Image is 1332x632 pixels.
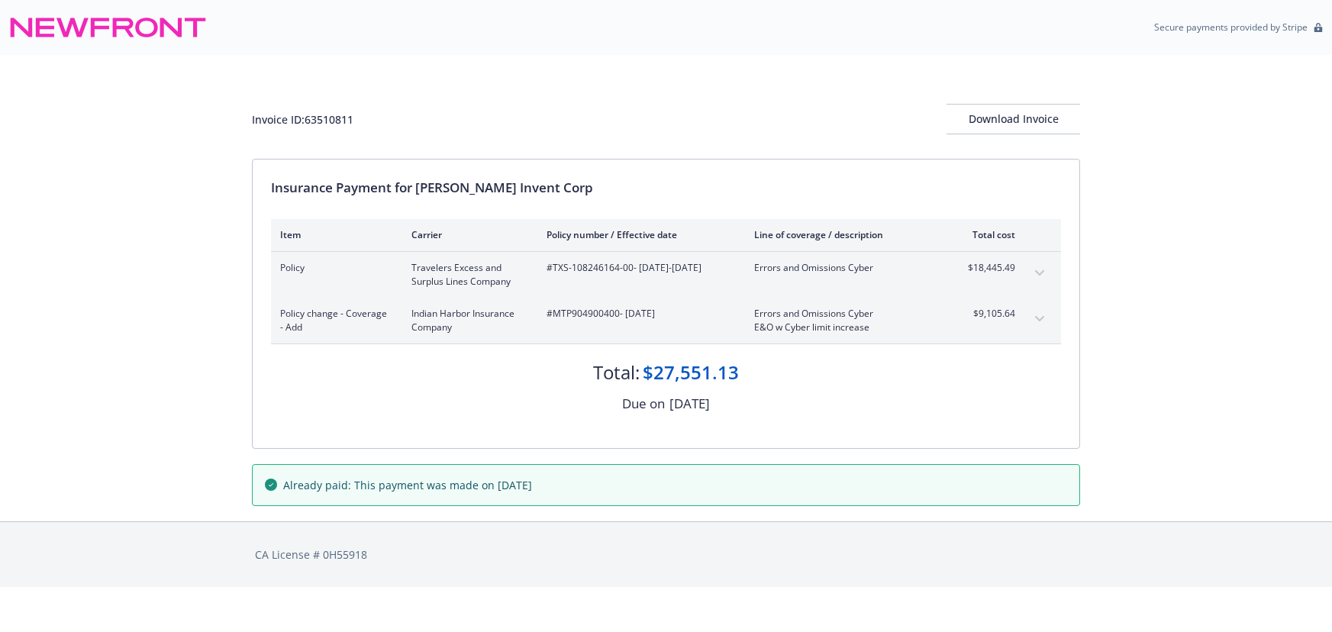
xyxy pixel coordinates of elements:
div: $27,551.13 [643,360,739,385]
button: expand content [1027,307,1052,331]
span: #MTP904900400 - [DATE] [547,307,730,321]
span: E&O w Cyber limit increase [754,321,934,334]
div: Download Invoice [947,105,1080,134]
div: CA License # 0H55918 [255,547,1077,563]
span: Policy [280,261,387,275]
div: Item [280,228,387,241]
span: $9,105.64 [958,307,1015,321]
span: Indian Harbor Insurance Company [411,307,522,334]
span: Travelers Excess and Surplus Lines Company [411,261,522,289]
div: Due on [622,394,665,414]
span: Errors and Omissions CyberE&O w Cyber limit increase [754,307,934,334]
div: [DATE] [669,394,710,414]
div: Line of coverage / description [754,228,934,241]
div: Carrier [411,228,522,241]
span: Errors and Omissions Cyber [754,307,934,321]
div: Total: [593,360,640,385]
div: PolicyTravelers Excess and Surplus Lines Company#TXS-108246164-00- [DATE]-[DATE]Errors and Omissi... [271,252,1061,298]
div: Policy number / Effective date [547,228,730,241]
div: Invoice ID: 63510811 [252,111,353,127]
span: #TXS-108246164-00 - [DATE]-[DATE] [547,261,730,275]
span: $18,445.49 [958,261,1015,275]
span: Policy change - Coverage - Add [280,307,387,334]
span: Errors and Omissions Cyber [754,261,934,275]
button: Download Invoice [947,104,1080,134]
p: Secure payments provided by Stripe [1154,21,1308,34]
div: Policy change - Coverage - AddIndian Harbor Insurance Company#MTP904900400- [DATE]Errors and Omis... [271,298,1061,343]
button: expand content [1027,261,1052,285]
span: Already paid: This payment was made on [DATE] [283,477,532,493]
div: Total cost [958,228,1015,241]
div: Insurance Payment for [PERSON_NAME] Invent Corp [271,178,1061,198]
